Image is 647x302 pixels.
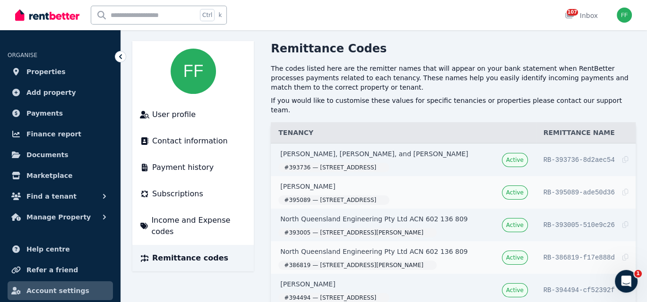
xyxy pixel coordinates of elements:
span: Ctrl [200,9,215,21]
span: 1 [634,270,642,277]
span: 107 [567,9,578,16]
th: Tenancy [271,122,535,143]
span: Add property [26,87,76,98]
span: Find a tenant [26,191,77,202]
span: Help centre [26,243,70,255]
span: [STREET_ADDRESS][PERSON_NAME] [320,261,423,269]
span: Income and Expense codes [151,215,246,237]
a: Account settings [8,281,113,300]
span: User profile [152,109,196,120]
a: Properties [8,62,113,81]
span: # 393736 [284,164,311,171]
span: Active [506,189,524,196]
img: Frank frank@northwardrentals.com.au [171,49,216,94]
a: Refer a friend [8,260,113,279]
span: # 393005 [284,229,311,236]
div: Inbox [565,11,598,20]
span: Documents [26,149,69,160]
a: Remittance codes [140,252,246,264]
span: [STREET_ADDRESS][PERSON_NAME] [320,229,423,236]
span: Finance report [26,128,81,140]
span: [STREET_ADDRESS] [320,196,376,204]
span: Manage Property [26,211,91,223]
span: — [311,164,320,171]
a: Help centre [8,240,113,259]
span: # 394494 [284,294,311,302]
button: Find a tenant [8,187,113,206]
a: #393736—[STREET_ADDRESS] [278,163,389,172]
p: If you would like to customise these values for specific tenancies or properties please contact o... [271,96,636,115]
span: Contact information [152,135,228,147]
a: Contact information [140,135,246,147]
span: Properties [26,66,66,77]
img: RentBetter [15,8,79,22]
a: Subscriptions [140,188,246,200]
span: Active [506,221,524,229]
a: North Queensland Engineering Pty Ltd ACN 602 136 809 [278,212,486,226]
span: Remittance codes [152,252,228,264]
a: [PERSON_NAME] [278,277,486,291]
span: Marketplace [26,170,72,181]
span: Refer a friend [26,264,78,276]
img: Frank frank@northwardrentals.com.au [617,8,632,23]
button: RB-394494-cf52392f [543,285,628,295]
a: #393005—[STREET_ADDRESS][PERSON_NAME] [278,228,437,237]
a: North Queensland Engineering Pty Ltd ACN 602 136 809 [278,245,486,258]
button: RB-393736-8d2aec54 [543,155,628,165]
span: Active [506,254,524,261]
iframe: Intercom live chat [615,270,638,293]
span: [STREET_ADDRESS] [320,164,376,171]
a: Payments [8,104,113,123]
a: [PERSON_NAME] [278,180,486,193]
span: Account settings [26,285,89,296]
a: Income and Expense codes [140,215,246,237]
a: #386819—[STREET_ADDRESS][PERSON_NAME] [278,260,437,270]
span: # 386819 [284,261,311,269]
span: — [311,196,320,204]
span: Active [506,156,524,164]
span: — [311,294,320,302]
h1: Remittance Codes [271,41,387,56]
a: User profile [140,109,246,120]
a: Marketplace [8,166,113,185]
span: [STREET_ADDRESS] [320,294,376,302]
a: Add property [8,83,113,102]
a: #395089—[STREET_ADDRESS] [278,195,389,205]
button: Manage Property [8,208,113,226]
a: Documents [8,145,113,164]
a: [PERSON_NAME], [PERSON_NAME], and [PERSON_NAME] [278,147,486,160]
button: RB-395089-ade50d36 [543,187,628,197]
span: k [218,11,222,19]
button: RB-386819-f17e888d [543,252,628,262]
span: Payments [26,108,63,119]
span: # 395089 [284,196,311,204]
span: Subscriptions [152,188,203,200]
a: Payment history [140,162,246,173]
span: Active [506,286,524,294]
span: — [311,261,320,269]
a: Finance report [8,125,113,143]
th: Remittance Name [536,122,636,143]
button: RB-393005-510e9c26 [543,220,628,230]
span: — [311,229,320,236]
span: ORGANISE [8,52,37,59]
span: Payment history [152,162,214,173]
p: The codes listed here are the remitter names that will appear on your bank statement when RentBet... [271,64,636,92]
